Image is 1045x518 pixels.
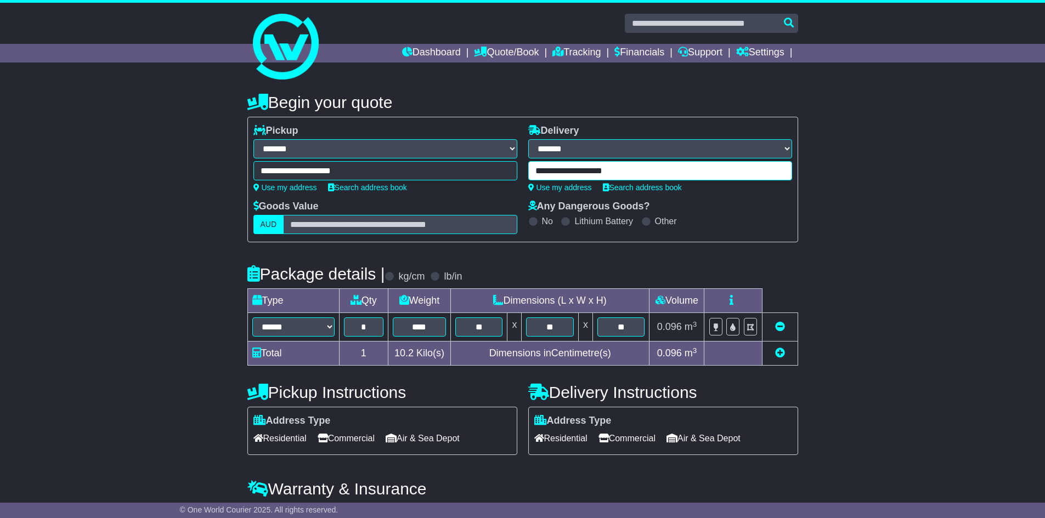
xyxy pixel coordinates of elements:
[542,216,553,226] label: No
[666,430,741,447] span: Air & Sea Depot
[328,183,407,192] a: Search address book
[339,289,388,313] td: Qty
[253,215,284,234] label: AUD
[450,289,649,313] td: Dimensions (L x W x H)
[574,216,633,226] label: Lithium Battery
[388,341,450,366] td: Kilo(s)
[775,321,785,332] a: Remove this item
[398,271,425,283] label: kg/cm
[655,216,677,226] label: Other
[528,201,650,213] label: Any Dangerous Goods?
[528,125,579,137] label: Delivery
[693,346,697,355] sup: 3
[598,430,656,447] span: Commercial
[318,430,375,447] span: Commercial
[402,44,461,62] a: Dashboard
[507,313,522,341] td: x
[247,93,798,111] h4: Begin your quote
[534,430,588,447] span: Residential
[247,480,798,498] h4: Warranty & Insurance
[247,383,517,401] h4: Pickup Instructions
[253,430,307,447] span: Residential
[552,44,601,62] a: Tracking
[474,44,539,62] a: Quote/Book
[247,289,339,313] td: Type
[388,289,450,313] td: Weight
[603,183,682,192] a: Search address book
[339,341,388,366] td: 1
[450,341,649,366] td: Dimensions in Centimetre(s)
[657,321,682,332] span: 0.096
[253,125,298,137] label: Pickup
[614,44,664,62] a: Financials
[253,201,319,213] label: Goods Value
[444,271,462,283] label: lb/in
[775,348,785,358] a: Add new item
[685,348,697,358] span: m
[394,348,414,358] span: 10.2
[685,321,697,332] span: m
[657,348,682,358] span: 0.096
[736,44,784,62] a: Settings
[247,341,339,366] td: Total
[528,383,798,401] h4: Delivery Instructions
[678,44,722,62] a: Support
[180,505,338,514] span: © One World Courier 2025. All rights reserved.
[528,183,592,192] a: Use my address
[253,183,317,192] a: Use my address
[693,320,697,328] sup: 3
[534,415,612,427] label: Address Type
[386,430,460,447] span: Air & Sea Depot
[253,415,331,427] label: Address Type
[649,289,704,313] td: Volume
[247,265,385,283] h4: Package details |
[578,313,592,341] td: x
